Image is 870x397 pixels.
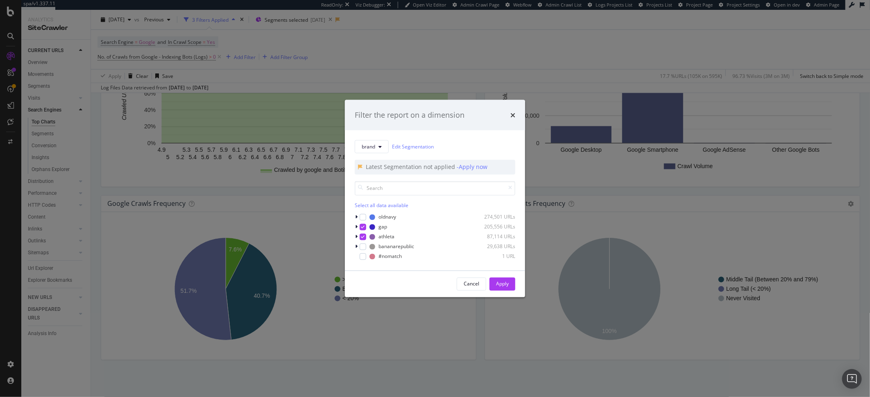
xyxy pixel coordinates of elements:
[378,233,394,240] div: athleta
[355,202,515,209] div: Select all data available
[842,369,862,389] div: Open Intercom Messenger
[355,140,389,153] button: brand
[457,277,486,290] button: Cancel
[475,214,515,221] div: 274,501 URLs
[496,281,509,287] div: Apply
[475,233,515,240] div: 87,114 URLs
[378,214,396,221] div: oldnavy
[378,243,414,250] div: bananarepublic
[378,224,387,230] div: gap
[366,163,457,171] div: Latest Segmentation not applied
[345,100,525,297] div: modal
[378,253,402,260] div: #nomatch
[475,243,515,250] div: 29,638 URLs
[457,163,487,171] div: - Apply now
[362,143,375,150] span: brand
[475,224,515,230] div: 205,556 URLs
[355,181,515,195] input: Search
[510,110,515,121] div: times
[464,281,479,287] div: Cancel
[489,277,515,290] button: Apply
[392,142,434,151] a: Edit Segmentation
[475,253,515,260] div: 1 URL
[355,110,464,121] div: Filter the report on a dimension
